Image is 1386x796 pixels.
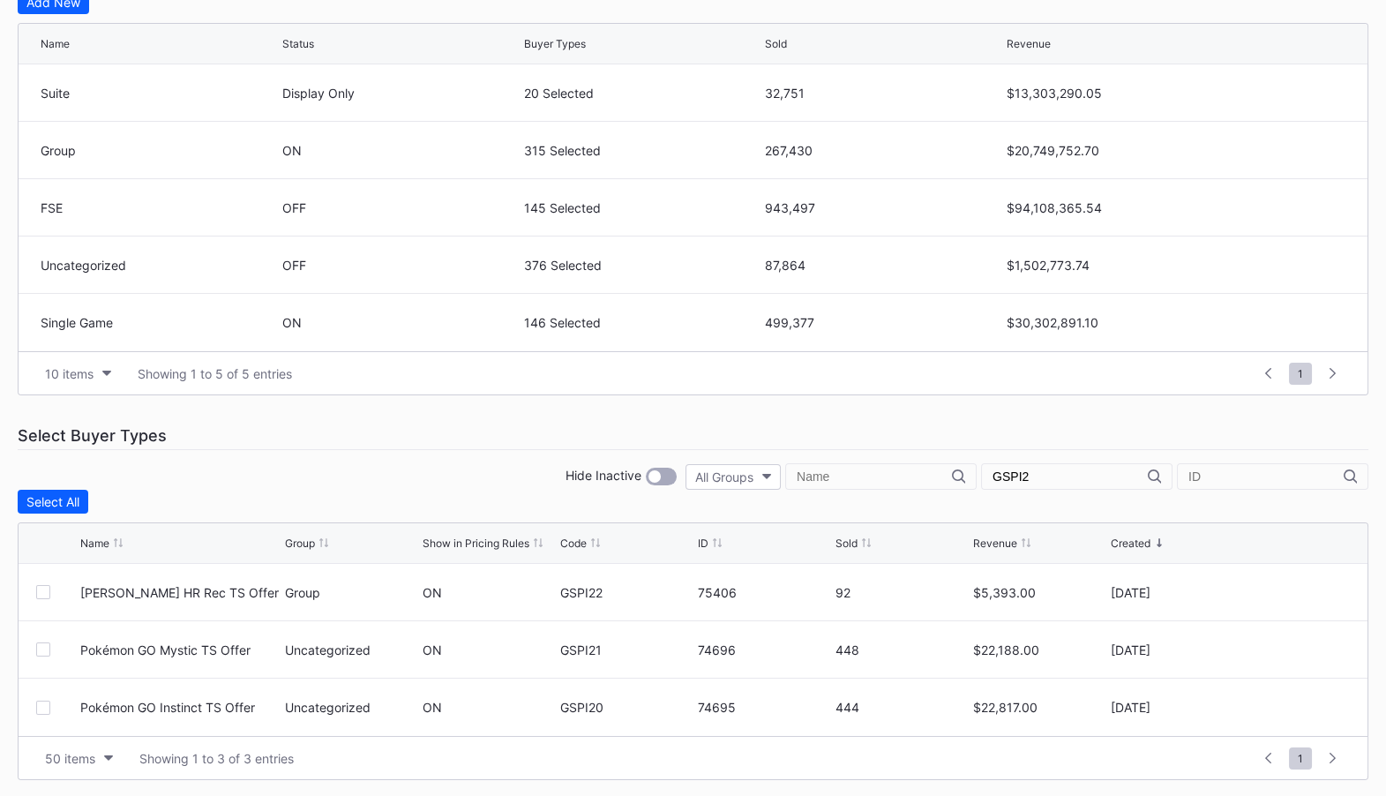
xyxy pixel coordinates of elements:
div: Sold [765,37,787,50]
div: $94,108,365.54 [1007,200,1244,215]
div: $13,303,290.05 [1007,86,1244,101]
div: Sold [835,537,858,550]
div: Pokémon GO Instinct TS Offer [80,700,281,715]
div: Status [282,37,314,50]
button: 10 items [36,362,120,386]
div: Uncategorized [41,258,278,273]
div: All Groups [695,469,753,484]
div: Single Game [41,315,278,330]
div: ON [423,585,442,600]
div: 10 items [45,366,94,381]
div: $22,817.00 [973,700,1106,715]
div: Select Buyer Types [18,422,1368,450]
div: [PERSON_NAME] HR Rec TS Offer [80,585,281,600]
div: Display Only [282,86,520,101]
div: Name [80,537,109,550]
div: Created [1111,537,1150,550]
div: Uncategorized [285,642,418,657]
div: 74695 [698,700,831,715]
div: 20 Selected [524,86,761,101]
div: $1,502,773.74 [1007,258,1244,273]
div: Revenue [973,537,1017,550]
div: 146 Selected [524,315,761,330]
div: 50 items [45,751,95,766]
span: 1 [1289,747,1312,770]
div: Code [560,537,587,550]
div: Pokémon GO Mystic TS Offer [80,642,281,657]
button: 50 items [36,747,122,770]
div: Group [285,585,418,600]
div: GSPI22 [560,585,693,600]
div: 499,377 [765,315,1002,330]
div: 75406 [698,585,831,600]
div: FSE [41,200,278,215]
div: $5,393.00 [973,585,1106,600]
div: Name [41,37,70,50]
div: Uncategorized [285,700,418,715]
div: ON [282,315,520,330]
div: Group [285,537,315,550]
div: $30,302,891.10 [1007,315,1244,330]
div: [DATE] [1111,642,1244,657]
button: Select All [18,490,88,514]
div: Show in Pricing Rules [423,537,529,550]
div: 315 Selected [524,143,761,158]
div: OFF [282,200,520,215]
button: All Groups [686,464,781,490]
div: 376 Selected [524,258,761,273]
div: $22,188.00 [973,642,1106,657]
input: ID [1188,469,1344,484]
div: 74696 [698,642,831,657]
div: ID [698,537,708,550]
div: ON [282,143,520,158]
div: $20,749,752.70 [1007,143,1244,158]
div: Suite [41,86,278,101]
div: Showing 1 to 3 of 3 entries [139,751,294,766]
div: Revenue [1007,37,1051,50]
div: 145 Selected [524,200,761,215]
div: 32,751 [765,86,1002,101]
div: Hide Inactive [566,468,641,485]
div: ON [423,642,442,657]
div: Group [41,143,278,158]
div: ON [423,700,442,715]
div: [DATE] [1111,585,1244,600]
div: [DATE] [1111,700,1244,715]
div: 267,430 [765,143,1002,158]
div: OFF [282,258,520,273]
div: Select All [26,494,79,509]
div: Showing 1 to 5 of 5 entries [138,366,292,381]
div: GSPI21 [560,642,693,657]
div: GSPI20 [560,700,693,715]
div: Buyer Types [524,37,586,50]
div: 92 [835,585,969,600]
div: 943,497 [765,200,1002,215]
span: 1 [1289,363,1312,385]
input: Code [993,469,1148,484]
div: 87,864 [765,258,1002,273]
div: 444 [835,700,969,715]
div: 448 [835,642,969,657]
input: Name [797,469,952,484]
